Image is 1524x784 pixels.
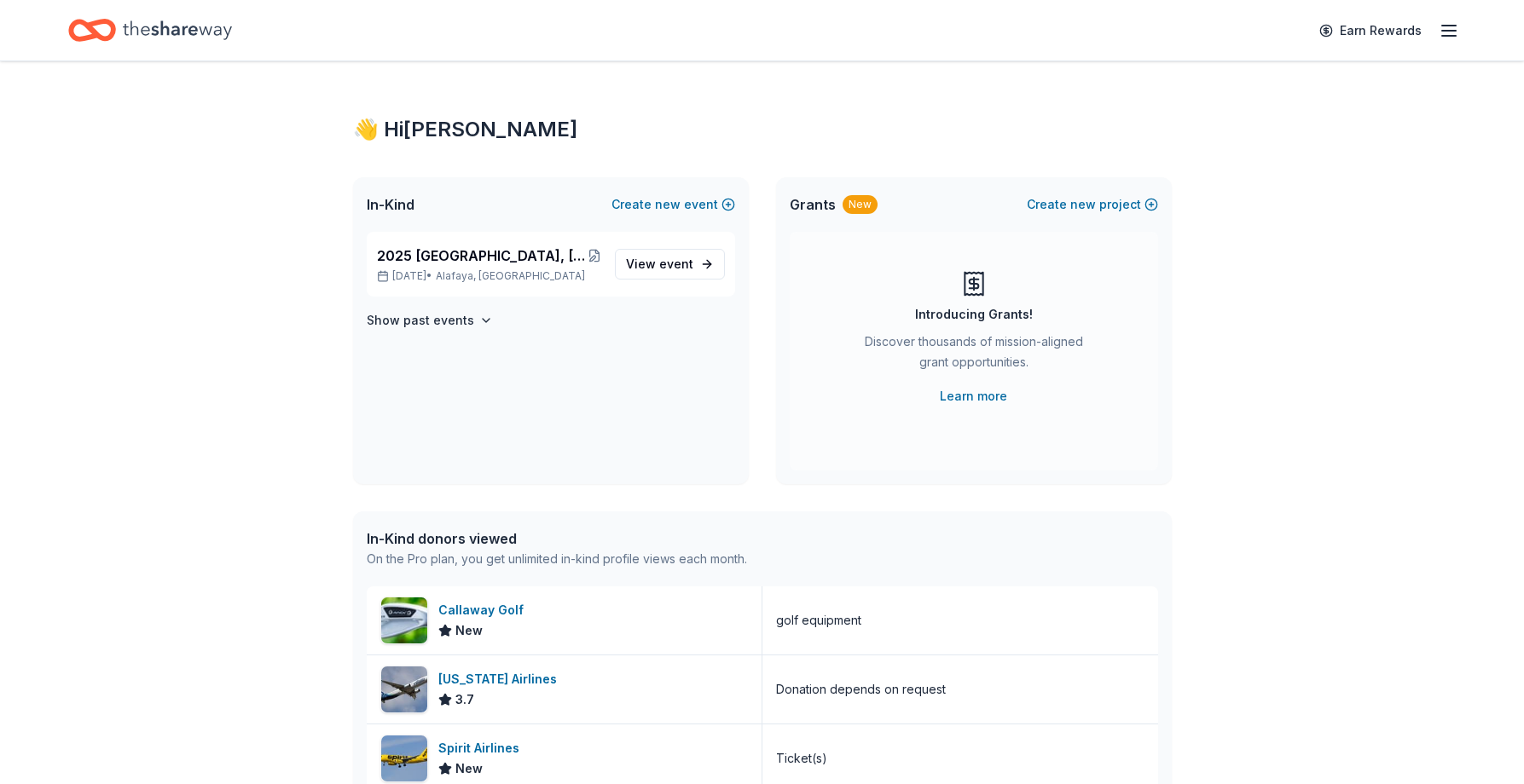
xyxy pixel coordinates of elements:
span: View [626,254,693,274]
span: event [659,257,693,271]
span: new [1070,194,1096,215]
span: 2025 [GEOGRAPHIC_DATA], [GEOGRAPHIC_DATA] 449th Bomb Group WWII Reunion [377,245,588,266]
div: Introducing Grants! [915,304,1033,325]
span: In-Kind [367,194,414,215]
a: Earn Rewards [1309,15,1432,46]
span: Alafaya, [GEOGRAPHIC_DATA] [436,269,585,283]
button: Createnewproject [1027,194,1158,215]
div: Discover thousands of mission-aligned grant opportunities. [858,331,1090,379]
div: Donation depends on request [776,679,946,700]
span: Grants [790,194,836,215]
div: New [843,195,878,214]
span: New [455,758,483,779]
div: [US_STATE] Airlines [438,669,564,689]
p: [DATE] • [377,269,601,283]
img: Image for Spirit Airlines [381,735,427,781]
button: Createnewevent [611,194,735,215]
a: View event [615,249,725,280]
span: new [655,194,681,215]
span: New [455,620,483,641]
div: On the Pro plan, you get unlimited in-kind profile views each month. [367,549,747,569]
div: Spirit Airlines [438,738,526,758]
img: Image for Callaway Golf [381,597,427,643]
div: In-Kind donors viewed [367,528,747,549]
a: Learn more [940,386,1007,406]
button: Show past events [367,310,493,331]
h4: Show past events [367,310,474,331]
div: golf equipment [776,610,861,631]
img: Image for Alaska Airlines [381,666,427,712]
div: Ticket(s) [776,748,827,769]
span: 3.7 [455,689,474,710]
div: 👋 Hi [PERSON_NAME] [353,116,1172,143]
div: Callaway Golf [438,600,530,620]
a: Home [68,10,232,50]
